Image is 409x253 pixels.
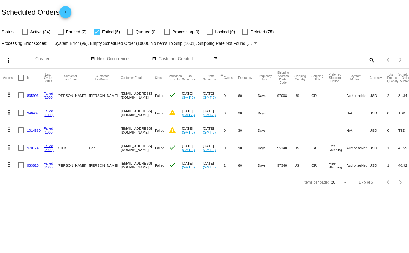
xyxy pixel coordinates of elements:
[215,28,235,35] span: Locked (0)
[57,87,89,104] mat-cell: [PERSON_NAME]
[311,139,329,156] mat-cell: CA
[311,74,323,81] button: Change sorting for ShippingState
[238,87,258,104] mat-cell: 60
[152,57,156,61] mat-icon: date_range
[329,139,347,156] mat-cell: Free Shipping
[3,69,18,87] mat-header-cell: Actions
[135,28,157,35] span: Queued (0)
[27,76,29,79] button: Change sorting for Id
[62,10,69,17] mat-icon: add
[383,54,395,66] button: Previous page
[155,76,163,79] button: Change sorting for Status
[91,57,95,61] mat-icon: date_range
[169,161,176,168] mat-icon: check
[387,156,398,174] mat-cell: 1
[238,104,258,122] mat-cell: 30
[44,148,54,152] a: (2000)
[55,40,259,47] mat-select: Filter by Processing Error Codes
[203,122,224,139] mat-cell: [DATE]
[155,128,165,132] span: Failed
[89,74,115,81] button: Change sorting for CustomerLastName
[5,57,12,64] mat-icon: more_vert
[203,139,224,156] mat-cell: [DATE]
[121,87,155,104] mat-cell: [EMAIL_ADDRESS][DOMAIN_NAME]
[347,122,370,139] mat-cell: N/A
[258,139,277,156] mat-cell: Days
[387,87,398,104] mat-cell: 2
[30,28,50,35] span: Active (24)
[182,139,203,156] mat-cell: [DATE]
[27,111,39,115] a: 940467
[182,87,203,104] mat-cell: [DATE]
[250,28,274,35] span: Deleted (75)
[27,146,39,150] a: 970174
[44,144,53,148] a: Failed
[258,104,277,122] mat-cell: Days
[387,122,398,139] mat-cell: 0
[169,144,176,151] mat-icon: check
[203,165,216,169] a: (GMT-5)
[121,156,155,174] mat-cell: [EMAIL_ADDRESS][DOMAIN_NAME]
[238,122,258,139] mat-cell: 30
[169,109,176,116] mat-icon: warning
[203,95,216,99] a: (GMT-5)
[44,109,53,113] a: Failed
[57,156,89,174] mat-cell: [PERSON_NAME]
[395,54,407,66] button: Next page
[89,139,121,156] mat-cell: Cho
[294,74,306,81] button: Change sorting for ShippingCountry
[155,94,165,97] span: Failed
[395,176,407,188] button: Next page
[182,104,203,122] mat-cell: [DATE]
[155,163,165,167] span: Failed
[155,111,165,115] span: Failed
[238,139,258,156] mat-cell: 90
[5,126,13,133] mat-icon: more_vert
[203,87,224,104] mat-cell: [DATE]
[294,156,311,174] mat-cell: US
[66,28,86,35] span: Paused (7)
[97,57,151,61] input: Next Occurrence
[277,87,294,104] mat-cell: 97008
[203,74,218,81] button: Change sorting for NextOccurrenceUtc
[182,95,195,99] a: (GMT-5)
[347,87,370,104] mat-cell: AuthorizeNet
[182,156,203,174] mat-cell: [DATE]
[329,156,347,174] mat-cell: Free Shipping
[347,74,364,81] button: Change sorting for PaymentMethod.Type
[169,69,182,87] mat-header-cell: Validation Checks
[329,73,341,83] button: Change sorting for PreferredShippingOption
[277,139,294,156] mat-cell: 95148
[370,76,382,79] button: Change sorting for CurrencyIso
[2,29,15,34] span: Status:
[172,28,199,35] span: Processing (0)
[370,139,387,156] mat-cell: USD
[44,130,54,134] a: (1000)
[387,139,398,156] mat-cell: 1
[44,161,53,165] a: Failed
[27,128,41,132] a: 1014669
[2,6,71,18] h2: Scheduled Orders
[182,165,195,169] a: (GMT-5)
[44,165,54,169] a: (2000)
[311,87,329,104] mat-cell: OR
[224,87,238,104] mat-cell: 0
[155,146,165,150] span: Failed
[89,87,121,104] mat-cell: [PERSON_NAME]
[5,161,13,168] mat-icon: more_vert
[359,180,373,184] div: 1 - 5 of 5
[214,57,218,61] mat-icon: date_range
[121,122,155,139] mat-cell: [EMAIL_ADDRESS][DOMAIN_NAME]
[238,76,252,79] button: Change sorting for Frequency
[203,104,224,122] mat-cell: [DATE]
[294,139,311,156] mat-cell: US
[182,74,197,81] button: Change sorting for LastOccurrenceUtc
[182,148,195,152] a: (GMT-5)
[5,91,13,98] mat-icon: more_vert
[277,156,294,174] mat-cell: 97348
[159,57,213,61] input: Customer Created
[277,71,289,84] button: Change sorting for ShippingPostcode
[182,122,203,139] mat-cell: [DATE]
[294,87,311,104] mat-cell: US
[370,156,387,174] mat-cell: USD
